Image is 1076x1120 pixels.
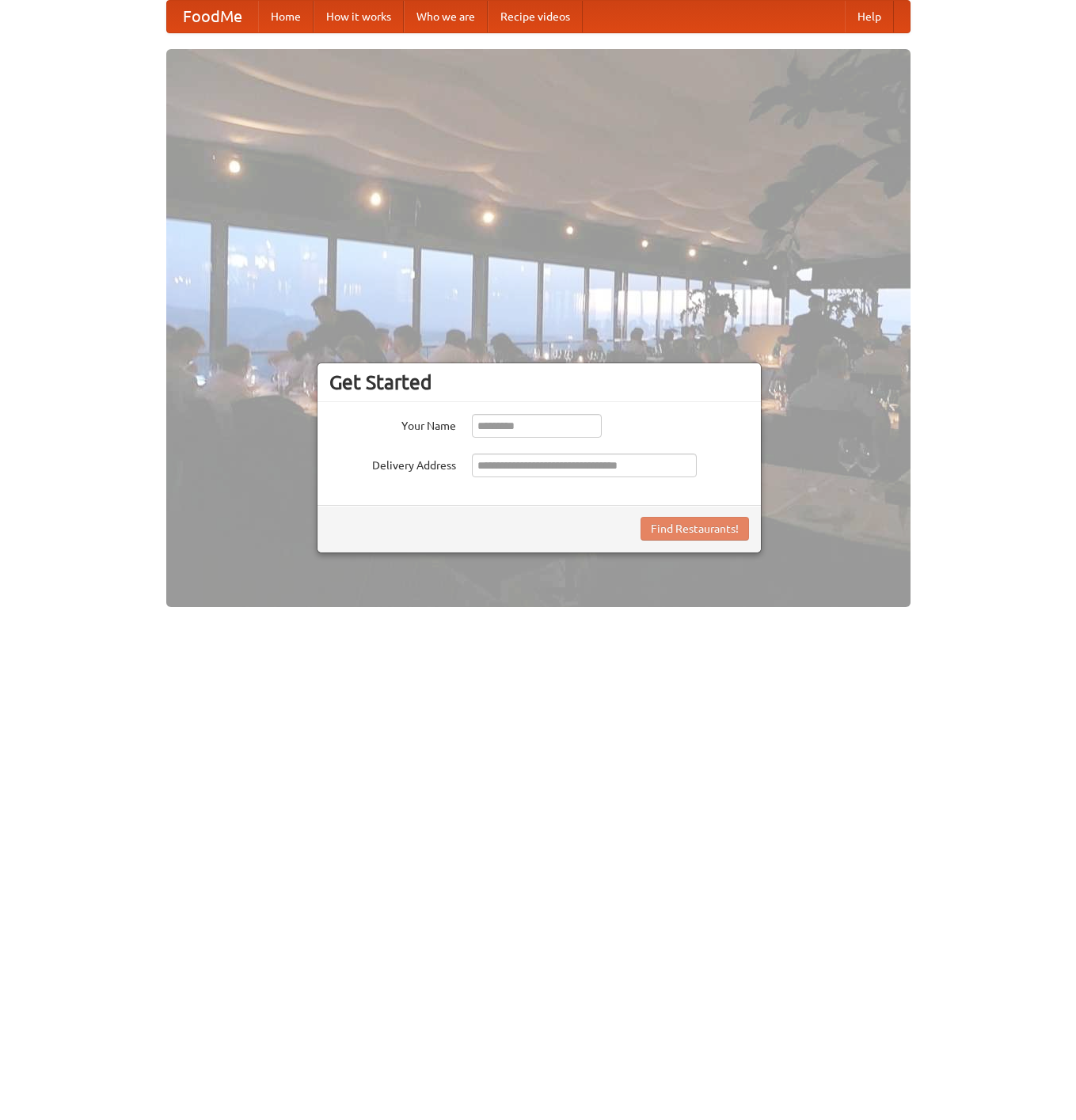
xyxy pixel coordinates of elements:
[314,1,404,32] a: How it works
[641,517,749,541] button: Find Restaurants!
[329,414,456,434] label: Your Name
[258,1,314,32] a: Home
[167,1,258,32] a: FoodMe
[329,454,456,473] label: Delivery Address
[404,1,488,32] a: Who we are
[329,370,749,394] h3: Get Started
[488,1,583,32] a: Recipe videos
[845,1,894,32] a: Help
